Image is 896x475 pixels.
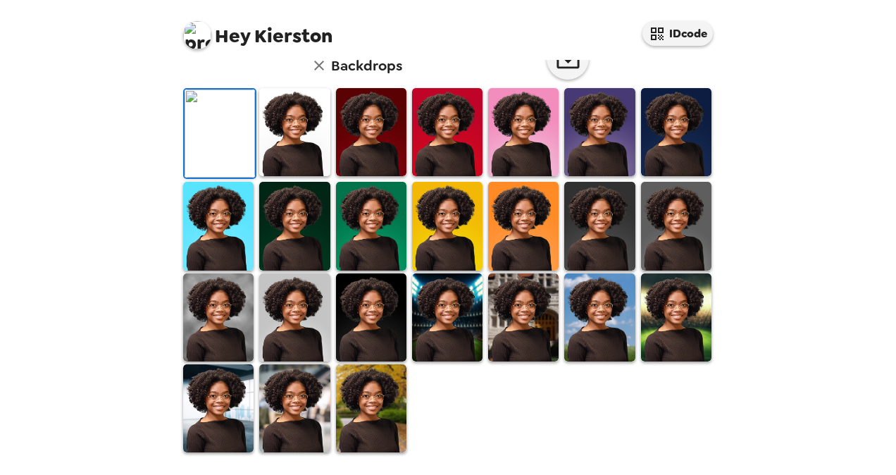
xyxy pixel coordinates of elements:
h6: Backdrops [331,54,402,77]
img: profile pic [183,21,211,49]
span: Kierston [183,14,332,46]
span: Hey [215,23,250,49]
img: Original [185,90,255,178]
button: IDcode [642,21,713,46]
